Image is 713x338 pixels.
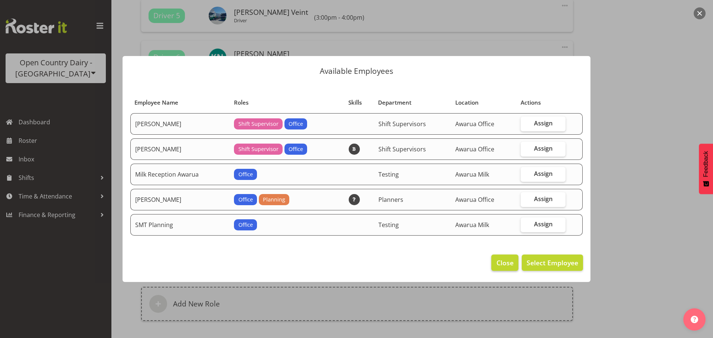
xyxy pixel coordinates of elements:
span: Feedback [703,151,709,177]
span: Shift Supervisor [238,145,279,153]
button: Close [491,255,518,271]
span: Office [289,145,303,153]
span: Assign [534,220,553,228]
td: SMT Planning [130,214,229,236]
span: Office [238,221,253,229]
span: Roles [234,98,248,107]
img: help-xxl-2.png [691,316,698,323]
span: Skills [348,98,362,107]
p: Available Employees [130,67,583,75]
span: Assign [534,145,553,152]
span: Location [455,98,479,107]
span: Assign [534,119,553,127]
span: Department [378,98,411,107]
td: [PERSON_NAME] [130,113,229,135]
td: [PERSON_NAME] [130,189,229,210]
span: Planning [263,196,285,204]
span: Awarua Office [455,145,494,153]
button: Select Employee [522,255,583,271]
span: Shift Supervisors [378,145,426,153]
span: Testing [378,221,399,229]
span: Shift Supervisors [378,120,426,128]
span: Assign [534,170,553,177]
span: Assign [534,195,553,203]
span: Office [289,120,303,128]
span: Office [238,196,253,204]
td: [PERSON_NAME] [130,138,229,160]
span: Close [497,258,514,268]
span: Employee Name [134,98,178,107]
span: Shift Supervisor [238,120,279,128]
span: Testing [378,170,399,178]
span: Awarua Office [455,120,494,128]
span: Actions [521,98,541,107]
span: Awarua Milk [455,170,489,178]
span: Planners [378,196,403,204]
span: Office [238,170,253,178]
span: Awarua Office [455,196,494,204]
td: Milk Reception Awarua [130,164,229,185]
span: Awarua Milk [455,221,489,229]
span: Select Employee [527,258,578,267]
button: Feedback - Show survey [699,144,713,194]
